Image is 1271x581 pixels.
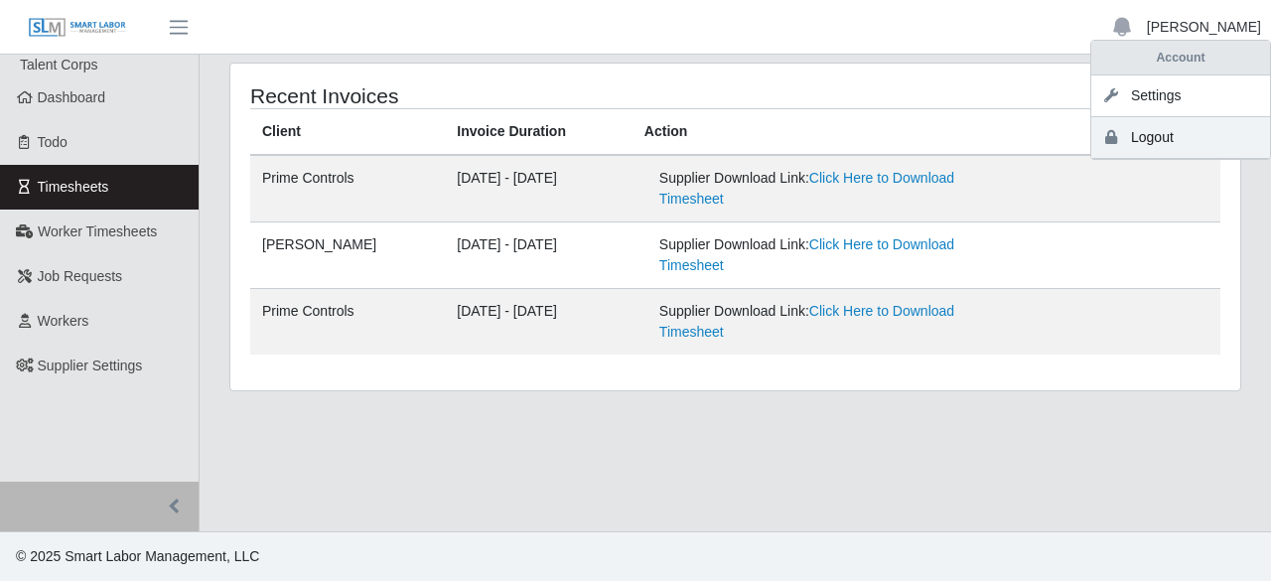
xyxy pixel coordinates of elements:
img: SLM Logo [28,17,127,39]
span: Workers [38,313,89,329]
a: Logout [1091,117,1270,159]
span: Talent Corps [20,57,98,73]
h4: Recent Invoices [250,83,637,108]
div: Supplier Download Link: [659,168,1006,210]
div: Supplier Download Link: [659,234,1006,276]
span: Timesheets [38,179,109,195]
th: Action [633,109,1220,156]
td: [DATE] - [DATE] [445,222,633,289]
span: © 2025 Smart Labor Management, LLC [16,548,259,564]
th: Invoice Duration [445,109,633,156]
span: Job Requests [38,268,123,284]
th: Client [250,109,445,156]
a: Settings [1091,75,1270,117]
a: [PERSON_NAME] [1147,17,1261,38]
td: [PERSON_NAME] [250,222,445,289]
td: Prime Controls [250,289,445,356]
span: Supplier Settings [38,358,143,373]
td: [DATE] - [DATE] [445,289,633,356]
strong: Account [1157,51,1205,65]
td: Prime Controls [250,155,445,222]
div: Supplier Download Link: [659,301,1006,343]
td: [DATE] - [DATE] [445,155,633,222]
span: Todo [38,134,68,150]
span: Dashboard [38,89,106,105]
span: Worker Timesheets [38,223,157,239]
